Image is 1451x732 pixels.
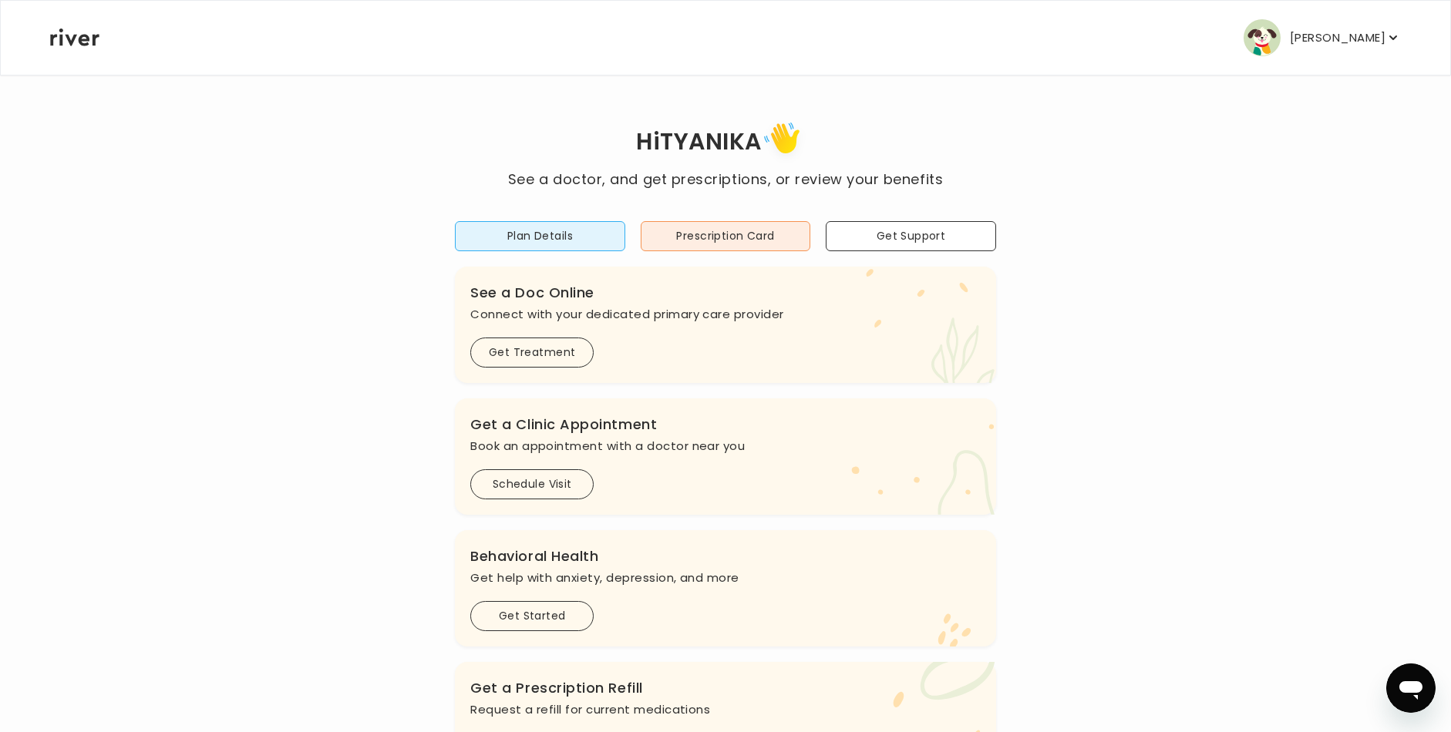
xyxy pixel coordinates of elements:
[641,221,811,251] button: Prescription Card
[470,677,981,699] h3: Get a Prescription Refill
[470,699,981,720] p: Request a refill for current medications
[470,546,981,567] h3: Behavioral Health
[470,282,981,304] h3: See a Doc Online
[826,221,996,251] button: Get Support
[508,169,943,190] p: See a doctor, and get prescriptions, or review your benefits
[1244,19,1401,56] button: user avatar[PERSON_NAME]
[470,469,594,499] button: Schedule Visit
[1386,663,1436,713] iframe: Button to launch messaging window
[1290,27,1385,49] p: [PERSON_NAME]
[1244,19,1281,56] img: user avatar
[470,601,594,631] button: Get Started
[470,304,981,325] p: Connect with your dedicated primary care provider
[470,414,981,435] h3: Get a Clinic Appointment
[470,435,981,457] p: Book an appointment with a doctor near you
[470,567,981,589] p: Get help with anxiety, depression, and more
[508,117,943,169] h1: Hi TYANIKA
[455,221,625,251] button: Plan Details
[470,337,594,368] button: Get Treatment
